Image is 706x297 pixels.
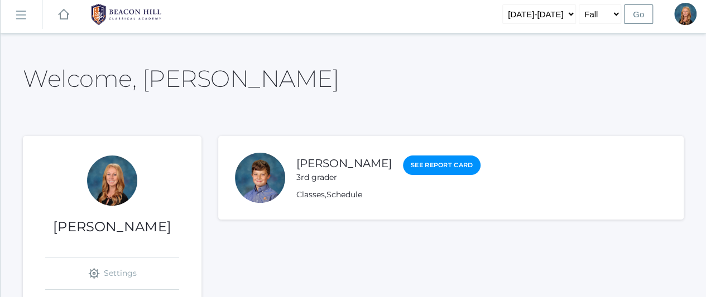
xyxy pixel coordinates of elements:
div: Shiloh Canty [235,153,285,203]
a: Schedule [326,189,362,199]
img: BHCALogos-05-308ed15e86a5a0abce9b8dd61676a3503ac9727e845dece92d48e8588c001991.png [84,1,168,28]
a: Classes [296,189,325,199]
div: , [296,189,481,201]
h1: [PERSON_NAME] [23,220,201,234]
div: 3rd grader [296,172,392,183]
input: Go [624,4,653,24]
div: Nicole Canty [674,3,697,25]
a: [PERSON_NAME] [296,157,392,170]
div: Nicole Canty [87,155,137,206]
a: Settings [45,257,179,289]
h2: Welcome, [PERSON_NAME] [23,66,339,91]
a: See Report Card [403,155,481,175]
